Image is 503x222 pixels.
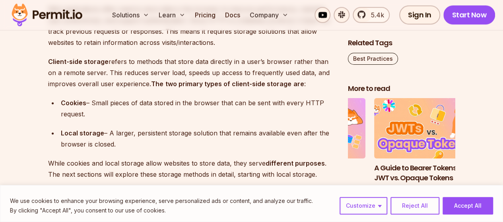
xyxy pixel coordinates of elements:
img: A Guide to Bearer Tokens: JWT vs. Opaque Tokens [374,98,482,159]
div: – A larger, persistent storage solution that remains available even after the browser is closed. [61,127,335,150]
div: – Small pieces of data stored in the browser that can be sent with every HTTP request. [61,97,335,120]
h2: More to read [348,84,455,94]
a: Policy-Based Access Control (PBAC) Isn’t as Great as You ThinkPolicy-Based Access Control (PBAC) ... [258,98,366,193]
span: 5.4k [366,10,384,20]
h2: Related Tags [348,38,455,48]
strong: are [293,80,304,88]
a: Pricing [192,7,219,23]
button: Customize [340,197,387,214]
strong: Local storage [61,129,104,137]
a: Docs [222,7,243,23]
p: By clicking "Accept All", you consent to our use of cookies. [10,206,313,215]
button: Solutions [109,7,152,23]
button: Learn [155,7,188,23]
strong: The [151,80,163,88]
button: Accept All [443,197,493,214]
strong: Client-side storage [48,58,109,66]
a: 5.4k [353,7,390,23]
h3: Policy-Based Access Control (PBAC) Isn’t as Great as You Think [258,163,366,193]
div: Posts [348,98,455,203]
img: Permit logo [8,2,86,29]
strong: two primary types of client-side storage [165,80,291,88]
p: We use cookies to enhance your browsing experience, serve personalized ads or content, and analyz... [10,196,313,206]
li: 2 of 3 [258,98,366,193]
p: refers to methods that store data directly in a user’s browser rather than on a remote server. Th... [48,56,335,89]
button: Reject All [390,197,439,214]
strong: different purposes [266,159,325,167]
strong: Cookies [61,99,86,107]
a: Best Practices [348,53,398,65]
h3: A Guide to Bearer Tokens: JWT vs. Opaque Tokens [374,163,482,183]
li: 3 of 3 [374,98,482,193]
button: Company [247,7,291,23]
img: Policy-Based Access Control (PBAC) Isn’t as Great as You Think [258,98,366,159]
p: While cookies and local storage allow websites to store data, they serve . The next sections will... [48,158,335,180]
a: Sign In [399,6,440,25]
a: Start Now [443,6,495,25]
